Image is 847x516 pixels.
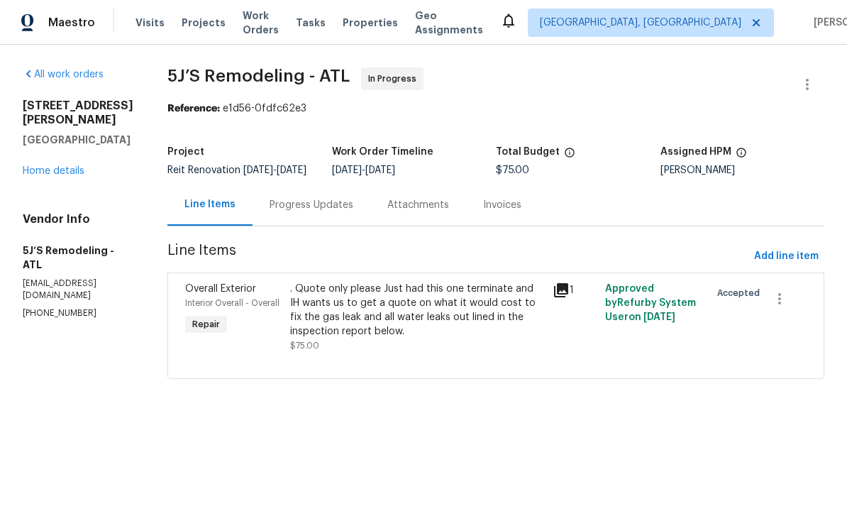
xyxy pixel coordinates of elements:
span: In Progress [368,72,422,86]
div: Attachments [387,198,449,212]
h5: [GEOGRAPHIC_DATA] [23,133,133,147]
h5: Project [167,147,204,157]
h5: Assigned HPM [660,147,731,157]
h2: [STREET_ADDRESS][PERSON_NAME] [23,99,133,127]
span: Accepted [717,286,765,300]
span: 5J’S Remodeling - ATL [167,67,350,84]
span: [DATE] [643,312,675,322]
a: Home details [23,166,84,176]
span: Approved by Refurby System User on [605,284,696,322]
span: [DATE] [243,165,273,175]
span: Repair [187,317,226,331]
span: Work Orders [243,9,279,37]
div: Progress Updates [270,198,353,212]
span: Add line item [754,248,819,265]
a: All work orders [23,70,104,79]
span: Line Items [167,243,748,270]
h5: Work Order Timeline [332,147,433,157]
h5: 5J’S Remodeling - ATL [23,243,133,272]
h4: Vendor Info [23,212,133,226]
span: Geo Assignments [415,9,483,37]
span: Projects [182,16,226,30]
button: Add line item [748,243,824,270]
span: [DATE] [277,165,306,175]
span: Overall Exterior [185,284,256,294]
span: [DATE] [332,165,362,175]
span: Visits [135,16,165,30]
span: Properties [343,16,398,30]
span: [DATE] [365,165,395,175]
div: 1 [553,282,597,299]
div: . Quote only please Just had this one terminate and IH wants us to get a quote on what it would c... [290,282,544,339]
span: Maestro [48,16,95,30]
span: The hpm assigned to this work order. [736,147,747,165]
p: [PHONE_NUMBER] [23,307,133,319]
span: - [243,165,306,175]
div: Invoices [483,198,521,212]
span: Reit Renovation [167,165,306,175]
p: [EMAIL_ADDRESS][DOMAIN_NAME] [23,278,133,302]
span: $75.00 [496,165,529,175]
div: [PERSON_NAME] [660,165,825,175]
span: - [332,165,395,175]
div: Line Items [184,197,236,212]
span: [GEOGRAPHIC_DATA], [GEOGRAPHIC_DATA] [540,16,741,30]
b: Reference: [167,104,220,114]
div: e1d56-0fdfc62e3 [167,101,824,116]
span: Tasks [296,18,326,28]
span: The total cost of line items that have been proposed by Opendoor. This sum includes line items th... [564,147,575,165]
span: $75.00 [290,341,319,350]
h5: Total Budget [496,147,560,157]
span: Interior Overall - Overall [185,299,279,307]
